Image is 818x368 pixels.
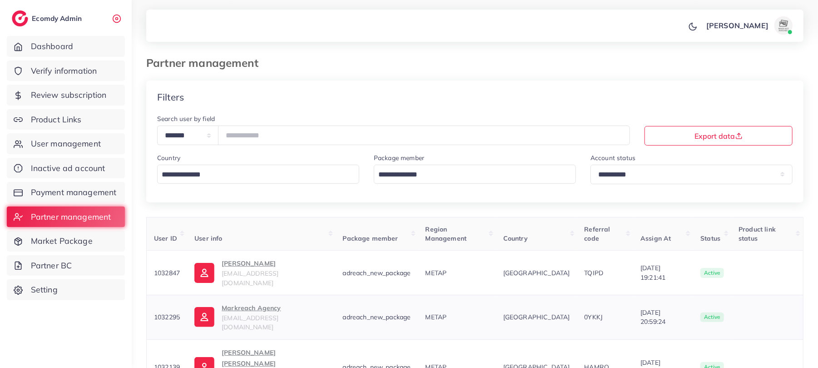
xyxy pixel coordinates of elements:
span: [GEOGRAPHIC_DATA] [503,268,570,277]
a: Partner BC [7,255,125,276]
h3: Partner management [146,56,266,70]
a: Review subscription [7,85,125,106]
a: logoEcomdy Admin [12,10,84,26]
span: Inactive ad account [31,162,105,174]
img: ic-user-info.36bf1079.svg [194,307,214,327]
a: Market Package [7,231,125,252]
span: Market Package [31,235,93,247]
span: Status [700,234,720,242]
span: 1032847 [154,269,180,277]
span: adreach_new_package [343,313,411,321]
span: Partner BC [31,260,72,272]
a: User management [7,133,125,154]
span: Verify information [31,65,97,77]
span: METAP [426,313,447,321]
a: Markreach Agency[EMAIL_ADDRESS][DOMAIN_NAME] [194,302,328,332]
span: [DATE] 19:21:41 [640,263,686,282]
a: Product Links [7,109,125,130]
span: [DATE] 20:59:24 [640,308,686,327]
div: Search for option [157,165,359,184]
p: Markreach Agency [222,302,328,313]
a: Partner management [7,207,125,227]
a: [PERSON_NAME][EMAIL_ADDRESS][DOMAIN_NAME] [194,258,328,287]
label: Package member [374,153,424,162]
span: [GEOGRAPHIC_DATA] [503,313,570,322]
span: active [700,313,724,323]
span: TQIPD [585,269,604,277]
span: Review subscription [31,89,107,101]
h2: Ecomdy Admin [32,14,84,23]
label: Account status [590,153,635,162]
img: avatar [774,16,793,35]
span: [EMAIL_ADDRESS][DOMAIN_NAME] [222,269,278,287]
span: METAP [426,269,447,277]
p: [PERSON_NAME] [706,20,768,31]
span: Country [503,234,528,242]
a: Dashboard [7,36,125,57]
span: Dashboard [31,40,73,52]
span: 0YKKJ [585,313,603,321]
span: User management [31,138,101,150]
span: [EMAIL_ADDRESS][DOMAIN_NAME] [222,314,278,331]
a: Payment management [7,182,125,203]
a: Inactive ad account [7,158,125,179]
span: User info [194,234,222,242]
span: Referral code [585,225,610,242]
span: Region Management [426,225,467,242]
span: Product Links [31,114,82,126]
label: Country [157,153,180,162]
input: Search for option [375,168,564,182]
p: [PERSON_NAME] [222,258,328,269]
span: 1032295 [154,313,180,321]
span: Assign At [640,234,671,242]
div: Search for option [374,165,576,184]
span: Payment management [31,187,117,198]
span: Partner management [31,211,111,223]
span: Product link status [739,225,776,242]
a: [PERSON_NAME]avatar [701,16,796,35]
label: Search user by field [157,114,215,123]
span: User ID [154,234,177,242]
span: Package member [343,234,398,242]
img: ic-user-info.36bf1079.svg [194,263,214,283]
img: logo [12,10,28,26]
input: Search for option [159,168,347,182]
h4: Filters [157,91,184,103]
span: Export data [695,132,743,140]
span: Setting [31,284,58,296]
button: Export data [644,126,793,146]
a: Verify information [7,60,125,81]
a: Setting [7,279,125,300]
span: active [700,268,724,278]
span: adreach_new_package [343,269,411,277]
